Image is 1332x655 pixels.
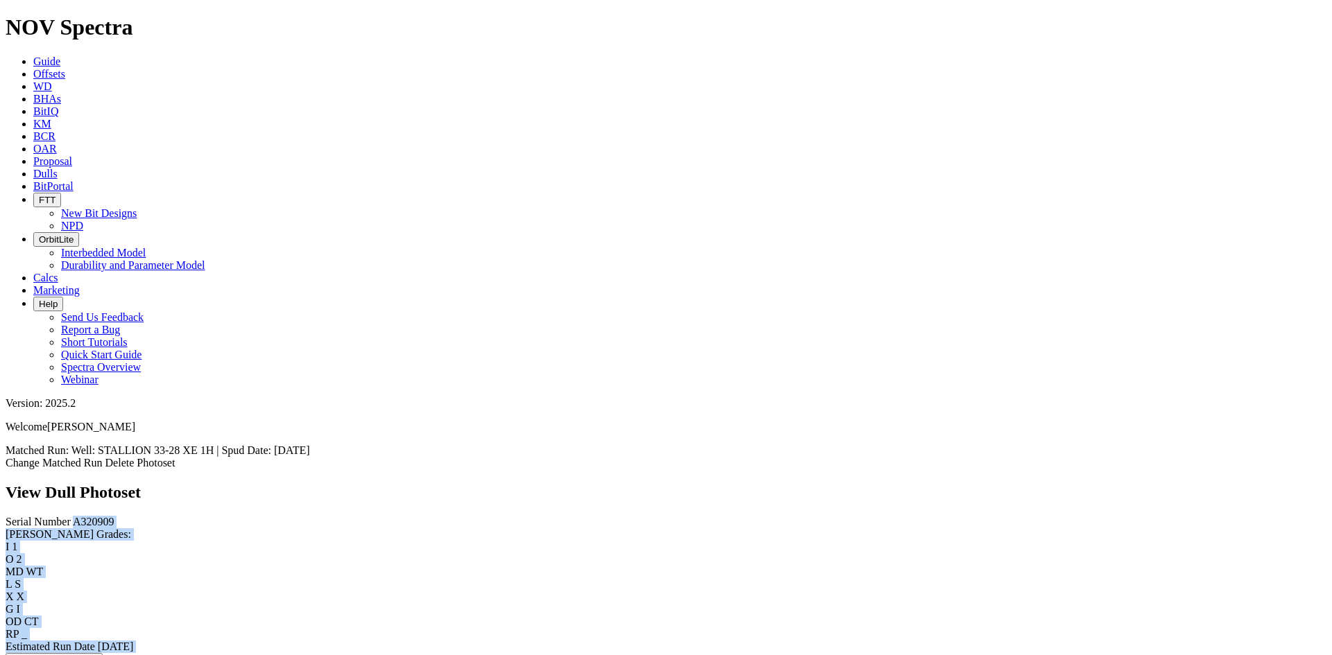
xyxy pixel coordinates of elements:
a: Proposal [33,155,72,167]
a: Interbedded Model [61,247,146,259]
label: L [6,578,12,590]
a: OAR [33,143,57,155]
a: WD [33,80,52,92]
label: Estimated Run Date [6,640,95,652]
span: _ [22,628,27,640]
label: RP [6,628,19,640]
a: Offsets [33,68,65,80]
span: I [17,603,20,615]
span: FTT [39,195,55,205]
div: [PERSON_NAME] Grades: [6,528,1326,541]
label: O [6,553,14,565]
label: MD [6,566,24,577]
button: OrbitLite [33,232,79,247]
a: BitIQ [33,105,58,117]
span: X [17,591,25,602]
a: BHAs [33,93,61,105]
a: KM [33,118,51,130]
label: OD [6,615,22,627]
span: [PERSON_NAME] [47,421,135,433]
span: WT [26,566,44,577]
a: Spectra Overview [61,361,141,373]
span: A320909 [73,516,114,527]
label: G [6,603,14,615]
a: Quick Start Guide [61,349,142,360]
a: Webinar [61,374,99,385]
a: Report a Bug [61,324,120,335]
a: Calcs [33,272,58,283]
a: Durability and Parameter Model [61,259,205,271]
span: [DATE] [98,640,134,652]
button: Help [33,297,63,311]
a: NPD [61,220,83,232]
a: Change Matched Run [6,457,103,469]
span: S [15,578,21,590]
a: BCR [33,130,55,142]
a: Delete Photoset [105,457,176,469]
label: Serial Number [6,516,71,527]
a: Send Us Feedback [61,311,144,323]
h2: View Dull Photoset [6,483,1326,502]
a: BitPortal [33,180,74,192]
span: Matched Run: [6,444,69,456]
label: X [6,591,14,602]
a: Marketing [33,284,80,296]
a: Guide [33,55,60,67]
span: OrbitLite [39,234,74,245]
span: 2 [17,553,22,565]
span: Well: STALLION 33-28 XE 1H | Spud Date: [DATE] [71,444,310,456]
a: New Bit Designs [61,207,137,219]
a: Short Tutorials [61,336,128,348]
a: Dulls [33,168,58,180]
p: Welcome [6,421,1326,433]
button: FTT [33,193,61,207]
span: 1 [12,541,17,552]
div: Version: 2025.2 [6,397,1326,410]
h1: NOV Spectra [6,15,1326,40]
label: I [6,541,9,552]
span: CT [24,615,38,627]
span: Help [39,299,58,309]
